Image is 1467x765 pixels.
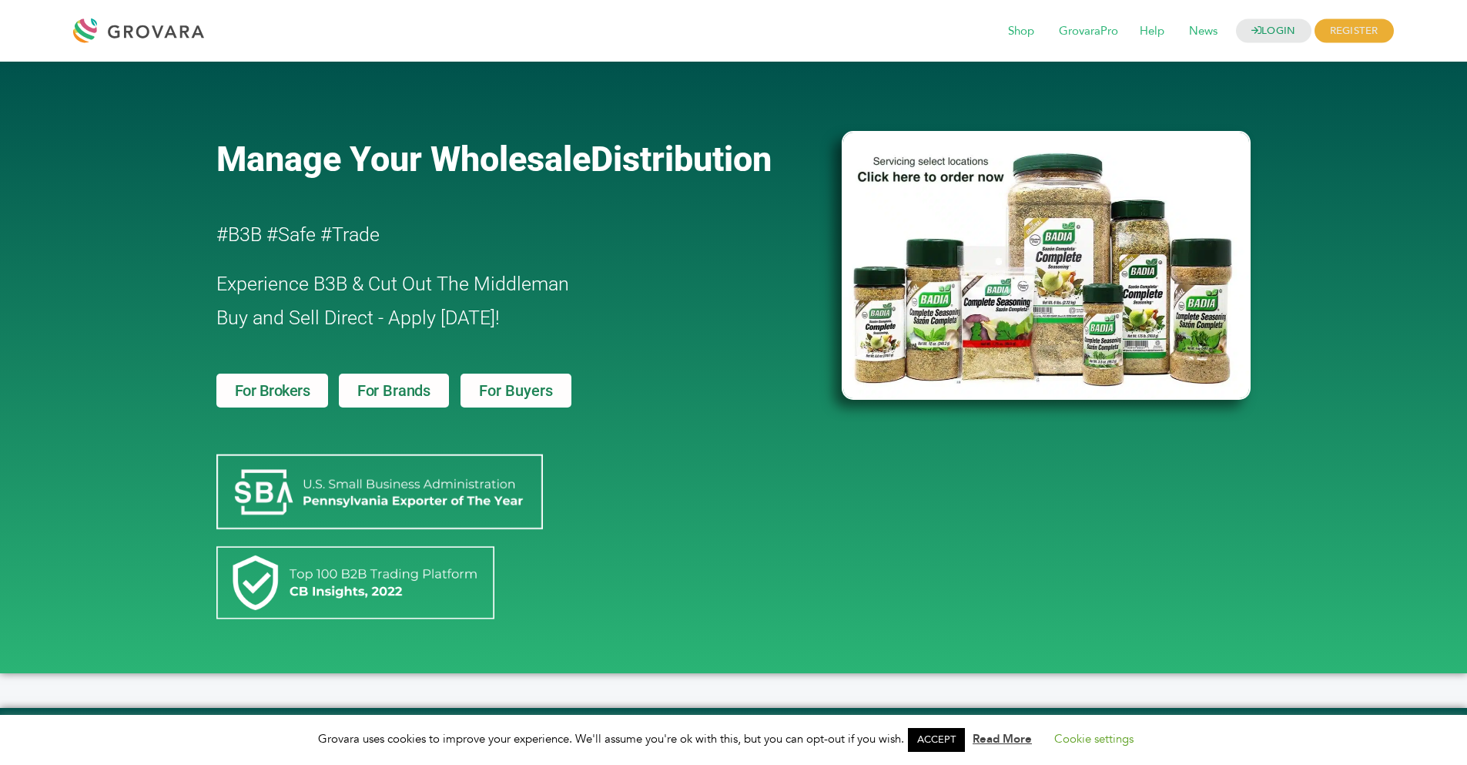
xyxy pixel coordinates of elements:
span: For Brokers [235,383,310,398]
a: GrovaraPro [1048,23,1129,40]
a: Help [1129,23,1175,40]
a: ACCEPT [908,728,965,752]
span: Help [1129,17,1175,46]
span: For Brands [357,383,430,398]
a: For Brands [339,374,449,408]
a: Manage Your WholesaleDistribution [216,139,817,180]
a: LOGIN [1236,19,1311,43]
span: Grovara uses cookies to improve your experience. We'll assume you're ok with this, but you can op... [318,731,1149,747]
h2: #B3B #Safe #Trade [216,218,754,252]
span: Shop [997,17,1045,46]
span: News [1178,17,1228,46]
span: GrovaraPro [1048,17,1129,46]
span: For Buyers [479,383,553,398]
span: REGISTER [1315,19,1394,43]
a: Cookie settings [1054,731,1134,747]
a: For Brokers [216,374,329,408]
a: News [1178,23,1228,40]
a: For Buyers [461,374,571,408]
span: Buy and Sell Direct - Apply [DATE]! [216,307,500,329]
span: Distribution [591,139,772,180]
span: Experience B3B & Cut Out The Middleman [216,273,569,295]
a: Read More [973,731,1032,747]
span: Manage Your Wholesale [216,139,591,180]
a: Shop [997,23,1045,40]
